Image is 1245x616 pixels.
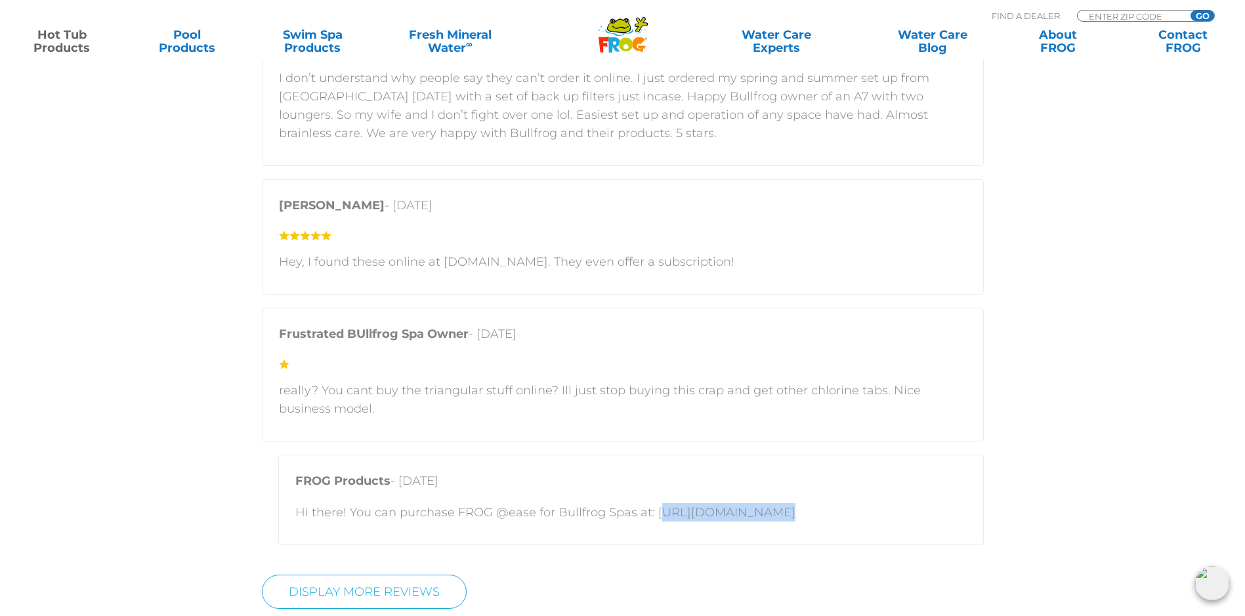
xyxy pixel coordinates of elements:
a: Display More Reviews [262,575,467,609]
a: ContactFROG [1134,28,1232,54]
input: Zip Code Form [1087,10,1176,22]
input: GO [1191,10,1214,21]
p: Hi there! You can purchase FROG @ease for Bullfrog Spas at: [URL][DOMAIN_NAME] [295,503,967,522]
a: PoolProducts [138,28,236,54]
img: openIcon [1195,566,1229,600]
a: Swim SpaProducts [264,28,362,54]
a: Water CareExperts [698,28,856,54]
a: Fresh MineralWater∞ [389,28,511,54]
p: I don’t understand why people say they can’t order it online. I just ordered my spring and summer... [279,69,967,142]
strong: Frustrated BUllfrog Spa Owner [279,327,469,341]
a: Water CareBlog [883,28,981,54]
p: really? You cant buy the triangular stuff online? Ill just stop buying this crap and get other ch... [279,381,967,418]
strong: FROG Products [295,474,390,488]
p: Find A Dealer [992,10,1060,22]
a: Hot TubProducts [13,28,111,54]
p: - [DATE] [295,472,967,497]
p: - [DATE] [279,325,967,350]
sup: ∞ [466,39,473,49]
p: - [DATE] [279,196,967,221]
p: Hey, I found these online at [DOMAIN_NAME]. They even offer a subscription! [279,253,967,271]
strong: [PERSON_NAME] [279,198,385,213]
a: AboutFROG [1009,28,1107,54]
